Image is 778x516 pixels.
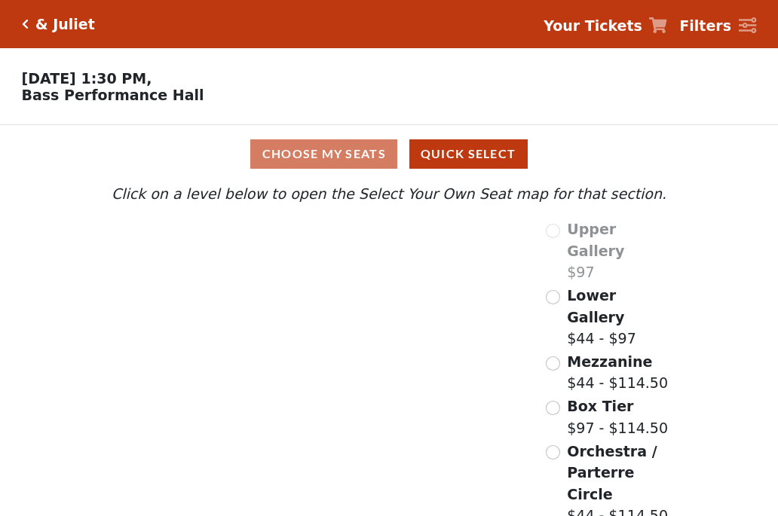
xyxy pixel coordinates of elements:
path: Upper Gallery - Seats Available: 0 [182,226,354,267]
path: Lower Gallery - Seats Available: 145 [195,260,377,317]
span: Upper Gallery [567,221,624,259]
a: Your Tickets [544,15,667,37]
span: Orchestra / Parterre Circle [567,443,657,502]
a: Filters [679,15,756,37]
label: $44 - $97 [567,285,670,350]
label: $97 [567,218,670,283]
p: Click on a level below to open the Select Your Own Seat map for that section. [108,183,670,205]
a: Click here to go back to filters [22,19,29,29]
label: $97 - $114.50 [567,395,668,438]
strong: Your Tickets [544,17,642,34]
button: Quick Select [409,139,528,169]
span: Box Tier [567,398,633,414]
path: Orchestra / Parterre Circle - Seats Available: 147 [277,369,451,474]
strong: Filters [679,17,731,34]
span: Mezzanine [567,353,652,370]
label: $44 - $114.50 [567,351,668,394]
span: Lower Gallery [567,287,624,325]
h5: & Juliet [35,16,95,33]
